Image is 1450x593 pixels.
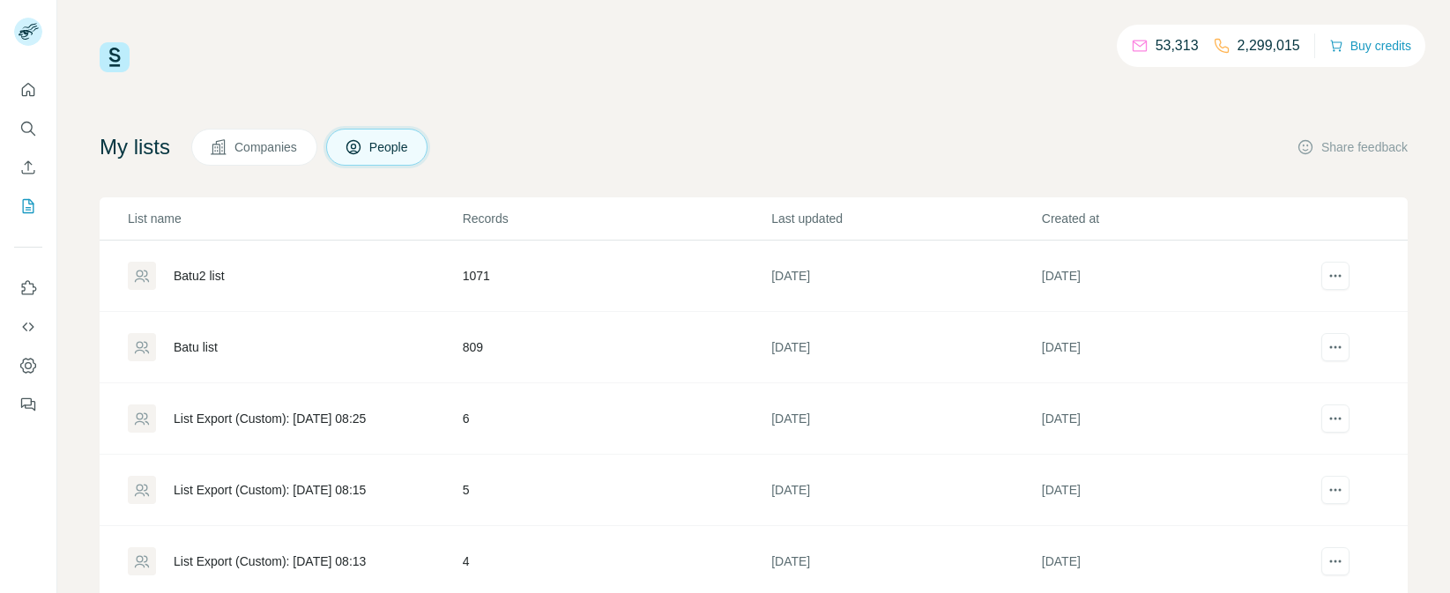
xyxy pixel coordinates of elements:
p: 53,313 [1156,35,1199,56]
button: actions [1321,333,1350,361]
td: [DATE] [1041,383,1312,455]
button: My lists [14,190,42,222]
button: Use Surfe API [14,311,42,343]
div: Batu2 list [174,267,225,285]
button: Enrich CSV [14,152,42,183]
p: Records [463,210,770,227]
h4: My lists [100,133,170,161]
span: People [369,138,410,156]
td: [DATE] [1041,455,1312,526]
button: Quick start [14,74,42,106]
button: actions [1321,404,1350,433]
p: Last updated [771,210,1040,227]
button: actions [1321,262,1350,290]
td: [DATE] [770,383,1041,455]
button: actions [1321,547,1350,575]
div: List Export (Custom): [DATE] 08:15 [174,481,366,499]
button: Buy credits [1329,33,1411,58]
button: actions [1321,476,1350,504]
div: List Export (Custom): [DATE] 08:13 [174,552,366,570]
button: Share feedback [1297,138,1408,156]
img: Surfe Logo [100,42,130,72]
td: 5 [462,455,770,526]
td: [DATE] [1041,312,1312,383]
td: [DATE] [1041,241,1312,312]
button: Use Surfe on LinkedIn [14,272,42,304]
p: List name [128,210,461,227]
button: Feedback [14,389,42,420]
button: Dashboard [14,350,42,382]
p: 2,299,015 [1238,35,1300,56]
button: Search [14,113,42,145]
td: [DATE] [770,455,1041,526]
td: [DATE] [770,241,1041,312]
td: [DATE] [770,312,1041,383]
td: 1071 [462,241,770,312]
td: 809 [462,312,770,383]
td: 6 [462,383,770,455]
span: Companies [234,138,299,156]
p: Created at [1042,210,1311,227]
div: List Export (Custom): [DATE] 08:25 [174,410,366,427]
div: Batu list [174,338,218,356]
